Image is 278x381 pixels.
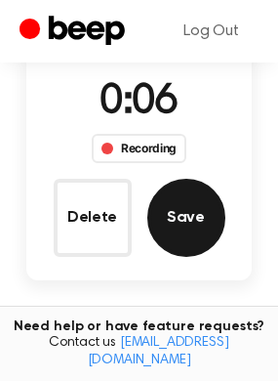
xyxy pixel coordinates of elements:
[92,134,186,163] div: Recording
[12,335,266,369] span: Contact us
[54,179,132,257] button: Delete Audio Record
[164,8,258,55] a: Log Out
[99,82,178,123] span: 0:06
[20,13,130,51] a: Beep
[147,179,225,257] button: Save Audio Record
[88,336,229,367] a: [EMAIL_ADDRESS][DOMAIN_NAME]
